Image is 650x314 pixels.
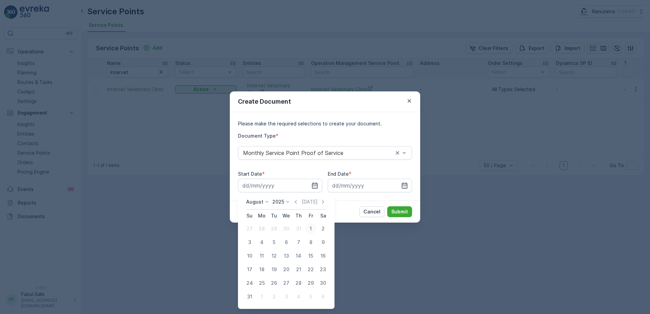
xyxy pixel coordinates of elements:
div: 18 [256,264,267,275]
input: dd/mm/yyyy [238,179,322,192]
div: 10 [244,250,255,261]
div: 16 [318,250,328,261]
div: 15 [305,250,316,261]
div: 14 [293,250,304,261]
div: 29 [305,278,316,289]
div: 5 [305,291,316,302]
div: 27 [281,278,292,289]
th: Friday [305,210,317,222]
div: 20 [281,264,292,275]
th: Thursday [292,210,305,222]
p: Cancel [363,208,380,215]
div: 31 [293,223,304,234]
div: 2 [318,223,328,234]
p: 2025 [272,198,284,205]
label: Start Date [238,171,262,177]
th: Tuesday [268,210,280,222]
div: 29 [269,223,279,234]
label: End Date [328,171,349,177]
div: 9 [318,237,328,248]
div: 19 [269,264,279,275]
div: 1 [256,291,267,302]
th: Saturday [317,210,329,222]
div: 23 [318,264,328,275]
div: 22 [305,264,316,275]
div: 26 [269,278,279,289]
button: Cancel [359,206,384,217]
p: [DATE] [302,198,318,205]
div: 3 [281,291,292,302]
div: 24 [244,278,255,289]
div: 6 [281,237,292,248]
div: 13 [281,250,292,261]
div: 28 [293,278,304,289]
div: 30 [281,223,292,234]
div: 6 [318,291,328,302]
div: 8 [305,237,316,248]
div: 25 [256,278,267,289]
button: Submit [387,206,412,217]
div: 17 [244,264,255,275]
th: Monday [256,210,268,222]
div: 7 [293,237,304,248]
label: Document Type [238,133,276,139]
input: dd/mm/yyyy [328,179,412,192]
div: 28 [256,223,267,234]
div: 4 [293,291,304,302]
div: 30 [318,278,328,289]
div: 11 [256,250,267,261]
div: 5 [269,237,279,248]
p: Create Document [238,97,291,106]
div: 31 [244,291,255,302]
div: 12 [269,250,279,261]
div: 2 [269,291,279,302]
p: August [246,198,263,205]
div: 21 [293,264,304,275]
div: 3 [244,237,255,248]
p: Please make the required selections to create your document. [238,120,412,127]
div: 4 [256,237,267,248]
div: 1 [305,223,316,234]
p: Submit [391,208,408,215]
div: 27 [244,223,255,234]
th: Wednesday [280,210,292,222]
th: Sunday [243,210,256,222]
